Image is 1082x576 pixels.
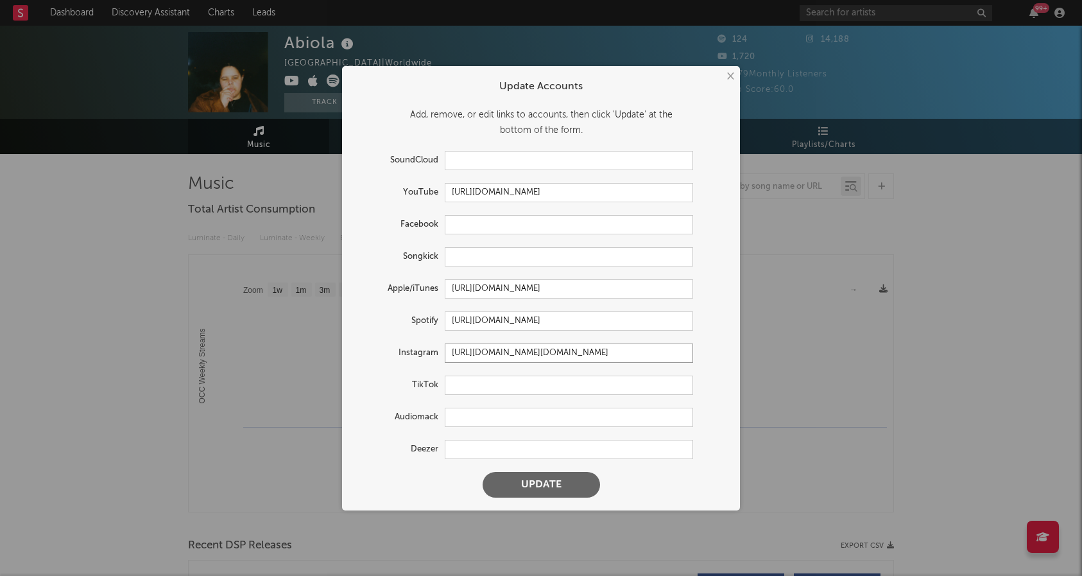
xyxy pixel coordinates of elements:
[355,345,445,361] label: Instagram
[355,79,727,94] div: Update Accounts
[723,69,737,83] button: ×
[355,217,445,232] label: Facebook
[355,107,727,138] div: Add, remove, or edit links to accounts, then click 'Update' at the bottom of the form.
[355,153,445,168] label: SoundCloud
[355,410,445,425] label: Audiomack
[355,442,445,457] label: Deezer
[355,313,445,329] label: Spotify
[355,185,445,200] label: YouTube
[355,281,445,297] label: Apple/iTunes
[483,472,600,498] button: Update
[355,249,445,265] label: Songkick
[355,378,445,393] label: TikTok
